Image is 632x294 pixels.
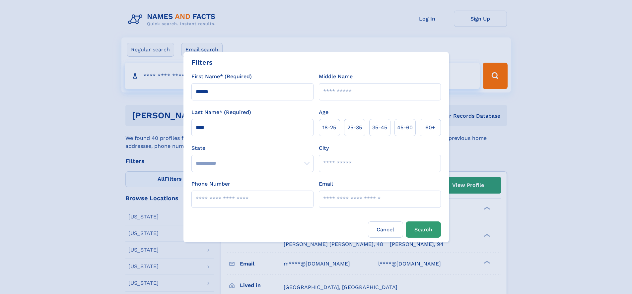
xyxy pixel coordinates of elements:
span: 45‑60 [397,124,413,132]
span: 35‑45 [372,124,387,132]
label: First Name* (Required) [191,73,252,81]
label: Phone Number [191,180,230,188]
label: Age [319,108,328,116]
label: Middle Name [319,73,353,81]
div: Filters [191,57,213,67]
label: State [191,144,314,152]
label: City [319,144,329,152]
span: 25‑35 [347,124,362,132]
span: 60+ [425,124,435,132]
label: Email [319,180,333,188]
span: 18‑25 [322,124,336,132]
label: Cancel [368,221,403,238]
label: Last Name* (Required) [191,108,251,116]
button: Search [406,221,441,238]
